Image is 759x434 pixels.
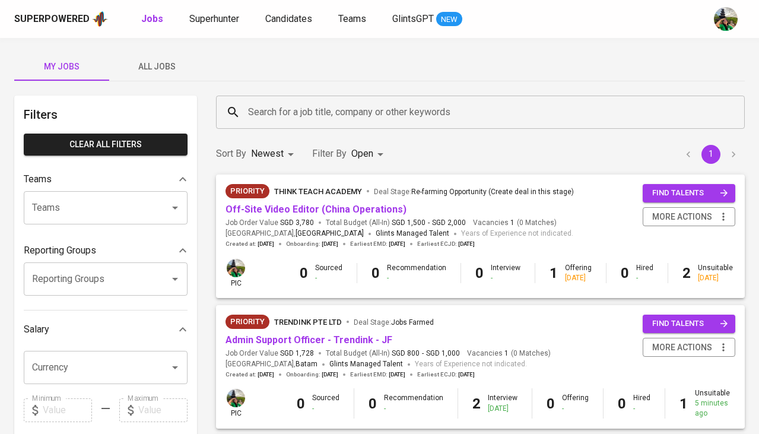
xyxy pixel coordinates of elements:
div: Recommendation [384,393,443,413]
span: Priority [226,185,269,197]
button: more actions [643,207,735,227]
span: Think Teach Academy [274,187,362,196]
span: Created at : [226,240,274,248]
div: New Job received from Demand Team [226,315,269,329]
span: GlintsGPT [392,13,434,24]
span: find talents [652,317,728,331]
div: - [633,404,650,414]
span: find talents [652,186,728,200]
b: 0 [475,265,484,281]
h6: Filters [24,105,188,124]
span: Created at : [226,370,274,379]
span: Job Order Value [226,349,314,359]
b: 0 [618,395,626,412]
img: eva@glints.com [714,7,738,31]
div: Hired [636,263,653,283]
span: Deal Stage : [374,188,574,196]
button: page 1 [701,145,720,164]
div: - [636,273,653,283]
div: [DATE] [698,273,733,283]
span: Re-farming Opportunity (Create deal in this stage) [411,188,574,196]
span: [GEOGRAPHIC_DATA] [296,228,364,240]
div: Salary [24,318,188,341]
span: more actions [652,210,712,224]
b: 2 [472,395,481,412]
div: - [387,273,446,283]
div: Open [351,143,388,165]
span: SGD 1,000 [426,349,460,359]
span: Superhunter [189,13,239,24]
a: GlintsGPT NEW [392,12,462,27]
div: Interview [488,393,517,413]
span: Teams [338,13,366,24]
b: 1 [550,265,558,281]
p: Filter By [312,147,347,161]
span: - [428,218,430,228]
div: Newest [251,143,298,165]
input: Value [138,398,188,422]
b: 1 [679,395,688,412]
div: Superpowered [14,12,90,26]
a: Admin Support Officer - Trendink - JF [226,334,392,346]
span: SGD 1,728 [280,349,314,359]
div: [DATE] [565,273,592,283]
button: Open [167,271,183,287]
img: eva@glints.com [227,259,245,277]
span: Years of Experience not indicated. [415,359,527,370]
button: Clear All filters [24,134,188,156]
b: 0 [300,265,308,281]
p: Newest [251,147,284,161]
span: 1 [503,349,509,359]
span: Onboarding : [286,240,338,248]
span: All Jobs [116,59,197,74]
span: [GEOGRAPHIC_DATA] , [226,228,364,240]
span: TRENDINK PTE LTD [274,318,342,327]
span: Onboarding : [286,370,338,379]
b: 2 [682,265,691,281]
div: - [384,404,443,414]
div: Teams [24,167,188,191]
a: Teams [338,12,369,27]
div: pic [226,258,246,289]
span: My Jobs [21,59,102,74]
span: Vacancies ( 0 Matches ) [467,349,551,359]
button: find talents [643,184,735,202]
div: - [315,273,342,283]
span: Earliest EMD : [350,370,405,379]
div: 5 minutes ago [695,398,735,419]
div: Offering [562,393,589,413]
p: Salary [24,322,49,337]
span: SGD 2,000 [432,218,466,228]
span: Glints Managed Talent [329,360,403,368]
button: more actions [643,338,735,357]
span: more actions [652,340,712,355]
span: Job Order Value [226,218,314,228]
a: Candidates [265,12,315,27]
b: 0 [369,395,377,412]
div: - [312,404,339,414]
span: [DATE] [258,370,274,379]
div: - [491,273,520,283]
nav: pagination navigation [677,145,745,164]
b: Jobs [141,13,163,24]
div: Sourced [312,393,339,413]
span: Earliest ECJD : [417,370,475,379]
span: Open [351,148,373,159]
span: - [422,349,424,359]
img: eva@glints.com [227,389,245,407]
div: [DATE] [488,404,517,414]
b: 0 [547,395,555,412]
span: Deal Stage : [354,318,434,327]
span: [GEOGRAPHIC_DATA] , [226,359,317,370]
span: [DATE] [322,370,338,379]
b: 0 [371,265,380,281]
span: [DATE] [458,240,475,248]
span: Clear All filters [33,137,178,152]
div: Unsuitable [695,388,735,419]
p: Teams [24,172,52,186]
div: Interview [491,263,520,283]
span: SGD 800 [392,349,420,359]
input: Value [43,398,92,422]
span: [DATE] [258,240,274,248]
a: Superpoweredapp logo [14,10,108,28]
